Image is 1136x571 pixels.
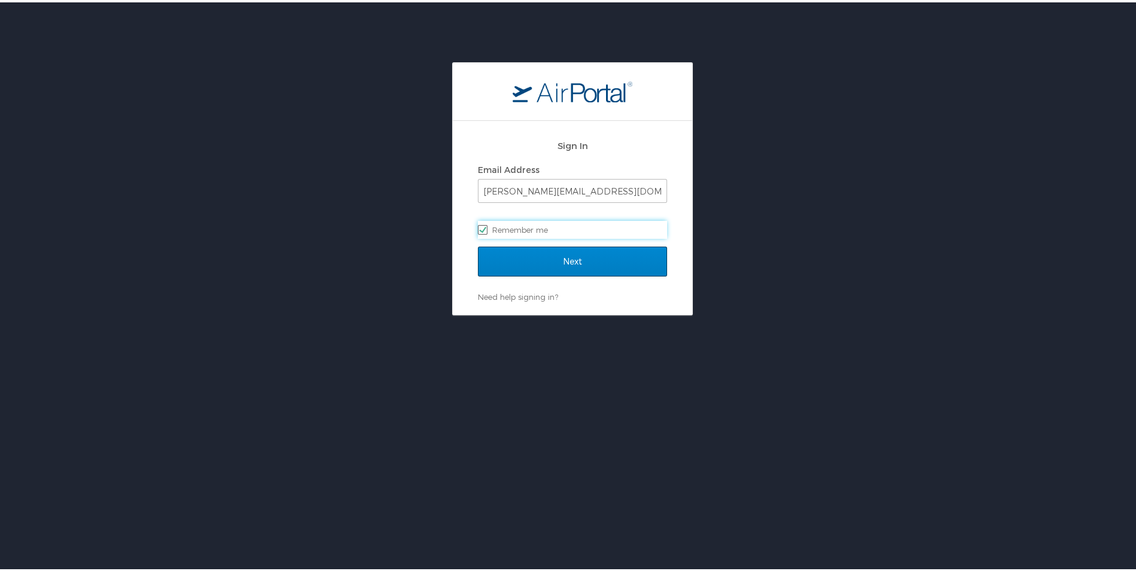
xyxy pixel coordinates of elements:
a: Need help signing in? [478,290,558,299]
img: logo [513,78,632,100]
label: Remember me [478,218,667,236]
label: Email Address [478,162,540,172]
input: Next [478,244,667,274]
h2: Sign In [478,136,667,150]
